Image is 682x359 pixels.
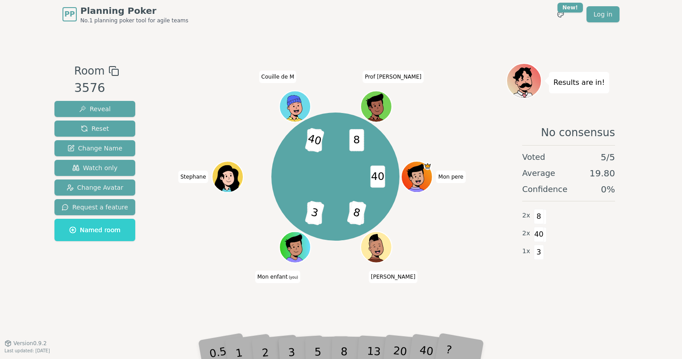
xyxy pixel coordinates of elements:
[81,124,109,133] span: Reset
[553,6,569,22] button: New!
[54,121,135,137] button: Reset
[54,101,135,117] button: Reveal
[287,276,298,280] span: (you)
[67,144,122,153] span: Change Name
[54,219,135,241] button: Named room
[522,167,555,179] span: Average
[557,3,583,13] div: New!
[370,166,385,188] span: 40
[79,104,111,113] span: Reveal
[72,163,118,172] span: Watch only
[54,199,135,215] button: Request a feature
[69,225,121,234] span: Named room
[64,9,75,20] span: PP
[74,79,119,97] div: 3576
[54,179,135,196] button: Change Avatar
[13,340,47,347] span: Version 0.9.2
[74,63,104,79] span: Room
[601,151,615,163] span: 5 / 5
[178,171,208,183] span: Click to change your name
[522,211,530,221] span: 2 x
[362,71,424,83] span: Click to change your name
[590,167,615,179] span: 19.80
[346,200,366,225] span: 8
[424,162,432,170] span: Mon pere is the host
[80,4,188,17] span: Planning Poker
[54,140,135,156] button: Change Name
[4,340,47,347] button: Version0.9.2
[369,271,418,283] span: Click to change your name
[436,171,466,183] span: Click to change your name
[4,348,50,353] span: Last updated: [DATE]
[601,183,615,196] span: 0 %
[67,183,124,192] span: Change Avatar
[522,229,530,238] span: 2 x
[304,200,324,225] span: 3
[259,71,296,83] span: Click to change your name
[62,4,188,24] a: PPPlanning PokerNo.1 planning poker tool for agile teams
[586,6,620,22] a: Log in
[304,128,324,153] span: 40
[62,203,128,212] span: Request a feature
[522,183,567,196] span: Confidence
[534,227,544,242] span: 40
[255,271,300,283] span: Click to change your name
[280,232,310,262] button: Click to change your avatar
[54,160,135,176] button: Watch only
[522,151,545,163] span: Voted
[349,129,364,151] span: 8
[553,76,605,89] p: Results are in!
[541,125,615,140] span: No consensus
[534,245,544,260] span: 3
[534,209,544,224] span: 8
[522,246,530,256] span: 1 x
[80,17,188,24] span: No.1 planning poker tool for agile teams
